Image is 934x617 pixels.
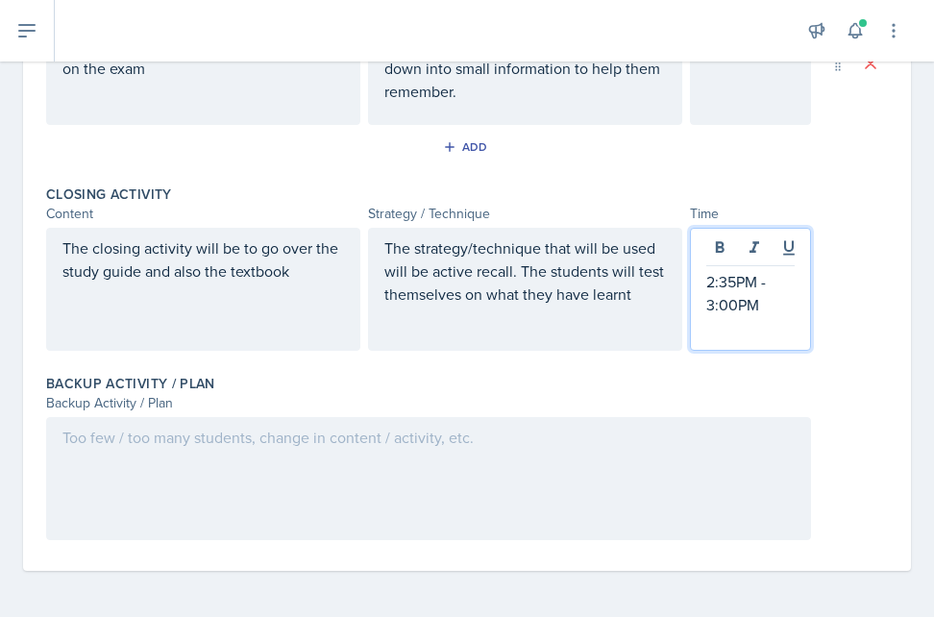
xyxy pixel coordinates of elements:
p: The closing activity will be to go over the study guide and also the textbook [62,236,344,283]
label: Backup Activity / Plan [46,374,215,393]
p: The strategy/technique that will be used will be active recall. The students will test themselves... [384,236,666,306]
div: Time [690,204,811,224]
p: 2:35PM - 3:00PM [706,270,795,316]
div: Add [447,139,488,155]
div: Strategy / Technique [368,204,682,224]
label: Closing Activity [46,185,172,204]
div: Content [46,204,360,224]
div: Backup Activity / Plan [46,393,811,413]
button: Add [436,133,499,161]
